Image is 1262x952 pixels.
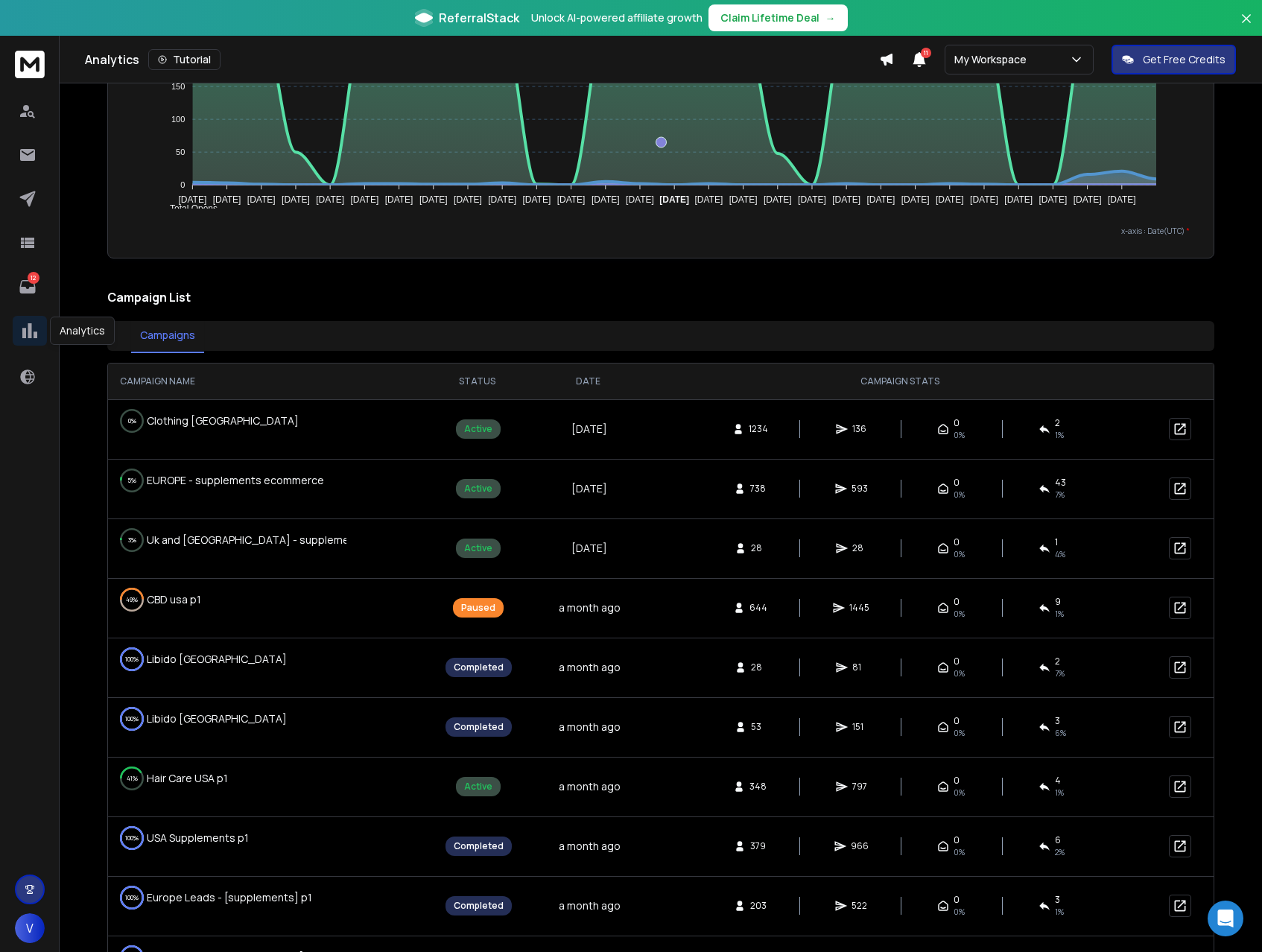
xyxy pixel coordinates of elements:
span: 797 [852,781,867,793]
button: V [15,913,45,943]
th: CAMPAIGN NAME [108,364,420,399]
tspan: [DATE] [212,194,241,205]
span: 1 % [1055,608,1064,620]
p: Get Free Credits [1143,52,1225,67]
tspan: [DATE] [247,194,275,205]
div: Completed [445,658,512,677]
div: Active [456,479,501,498]
span: 0% [954,608,965,620]
div: Completed [445,896,512,915]
button: Tutorial [148,49,221,70]
span: 136 [852,423,867,435]
span: 522 [852,900,867,912]
p: 100 % [125,652,139,667]
span: 379 [750,840,766,852]
span: → [825,10,836,25]
th: CAMPAIGN STATS [642,364,1157,399]
tspan: [DATE] [798,194,826,205]
td: Libido [GEOGRAPHIC_DATA] [108,638,346,680]
td: a month ago [534,816,642,876]
tspan: [DATE] [454,194,482,205]
span: 7 % [1055,667,1065,679]
td: Libido [GEOGRAPHIC_DATA] [108,698,346,740]
span: 6 [1055,834,1061,846]
div: Completed [445,837,512,856]
span: 0% [954,667,965,679]
span: 43 [1055,477,1066,489]
span: 203 [750,900,767,912]
tspan: [DATE] [970,194,998,205]
p: 100 % [125,711,139,726]
p: 49 % [126,592,138,607]
button: Claim Lifetime Deal→ [708,4,848,31]
span: 4 % [1055,548,1065,560]
td: a month ago [534,757,642,816]
div: Active [456,777,501,796]
tspan: [DATE] [591,194,619,205]
span: 0 [954,656,960,667]
span: 966 [851,840,869,852]
div: Analytics [85,49,879,70]
span: 1 % [1055,429,1064,441]
tspan: [DATE] [866,194,895,205]
span: 3 [1055,894,1060,906]
span: 53 [751,721,766,733]
span: 2 % [1055,846,1065,858]
tspan: [DATE] [1107,194,1135,205]
p: Unlock AI-powered affiliate growth [531,10,703,25]
tspan: [DATE] [694,194,723,205]
tspan: [DATE] [316,194,344,205]
div: Analytics [50,317,115,345]
th: STATUS [420,364,534,399]
span: 0 [954,536,960,548]
span: 0 [954,417,960,429]
tspan: [DATE] [178,194,206,205]
td: Uk and [GEOGRAPHIC_DATA] - supplements [108,519,346,561]
span: 11 [921,48,931,58]
span: 81 [852,661,867,673]
p: x-axis : Date(UTC) [132,226,1190,237]
td: Hair Care USA p1 [108,758,346,799]
p: 41 % [127,771,138,786]
span: 28 [751,661,766,673]
span: 151 [852,721,867,733]
span: 1 % [1055,787,1064,799]
h2: Campaign List [107,288,1214,306]
tspan: [DATE] [488,194,516,205]
td: CBD usa p1 [108,579,346,621]
span: 28 [751,542,766,554]
span: 4 [1055,775,1061,787]
tspan: [DATE] [557,194,585,205]
button: Campaigns [131,319,204,353]
tspan: [DATE] [901,194,929,205]
tspan: [DATE] [384,194,413,205]
tspan: [DATE] [1039,194,1067,205]
button: Close banner [1237,9,1256,45]
span: 0 [954,834,960,846]
a: 12 [13,272,42,302]
p: 100 % [125,831,139,845]
td: [DATE] [534,518,642,578]
tspan: [DATE] [832,194,860,205]
span: 1 % [1055,906,1064,918]
td: a month ago [534,697,642,757]
div: Active [456,539,501,558]
span: 0 [954,477,960,489]
div: Paused [453,598,504,618]
span: 0% [954,846,965,858]
td: Europe Leads - [supplements] p1 [108,877,346,918]
p: 0 % [128,413,136,428]
td: Clothing [GEOGRAPHIC_DATA] [108,400,346,442]
tspan: [DATE] [659,194,689,205]
span: 738 [750,483,766,495]
span: 0% [954,787,965,799]
td: [DATE] [534,459,642,518]
tspan: [DATE] [522,194,551,205]
span: 0% [954,906,965,918]
button: Get Free Credits [1112,45,1236,74]
td: a month ago [534,876,642,936]
tspan: [DATE] [763,194,791,205]
span: 28 [852,542,867,554]
span: 7 % [1055,489,1065,501]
